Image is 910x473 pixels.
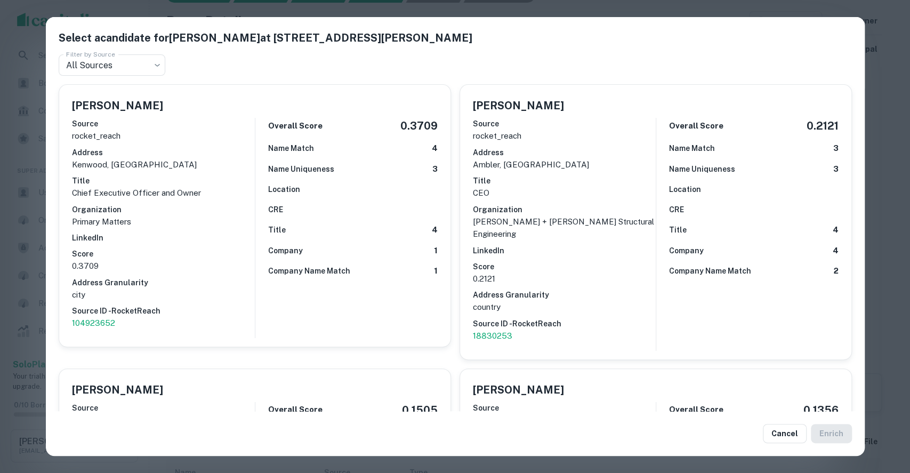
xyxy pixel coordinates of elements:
[473,175,656,187] h6: Title
[669,183,701,195] h6: Location
[473,187,656,199] p: CEO
[268,183,300,195] h6: Location
[66,50,115,59] label: Filter by Source
[268,204,283,215] h6: CRE
[473,289,656,301] h6: Address Granularity
[473,158,656,171] p: ambler, [GEOGRAPHIC_DATA]
[72,130,255,142] p: rocket_reach
[268,120,323,132] h6: Overall Score
[72,232,255,244] h6: LinkedIn
[72,402,255,414] h6: Source
[268,265,350,277] h6: Company Name Match
[72,277,255,288] h6: Address Granularity
[473,204,656,215] h6: Organization
[807,118,839,134] h5: 0.2121
[833,224,839,236] h6: 4
[72,187,255,199] p: Chief Executive Officer and Owner
[803,402,839,418] h5: 0.1356
[72,288,255,301] p: city
[432,163,438,175] h6: 3
[72,158,255,171] p: kenwood, [GEOGRAPHIC_DATA]
[473,215,656,240] p: [PERSON_NAME] + [PERSON_NAME] Structural Engineering
[473,301,656,314] p: country
[834,265,839,277] h6: 2
[402,402,438,418] h5: 0.1505
[473,330,656,342] a: 18830253
[763,424,807,443] button: Cancel
[857,388,910,439] iframe: Chat Widget
[833,142,839,155] h6: 3
[669,224,687,236] h6: Title
[669,120,723,132] h6: Overall Score
[268,404,323,416] h6: Overall Score
[72,147,255,158] h6: Address
[432,142,438,155] h6: 4
[59,30,852,46] h5: Select a candidate for [PERSON_NAME] at [STREET_ADDRESS][PERSON_NAME]
[268,245,303,256] h6: Company
[473,98,564,114] h5: [PERSON_NAME]
[473,147,656,158] h6: Address
[268,163,334,175] h6: Name Uniqueness
[473,272,656,285] p: 0.2121
[432,224,438,236] h6: 4
[669,204,684,215] h6: CRE
[59,54,165,76] div: All Sources
[434,245,438,257] h6: 1
[72,215,255,228] p: Primary Matters
[473,245,656,256] h6: LinkedIn
[669,404,723,416] h6: Overall Score
[473,118,656,130] h6: Source
[473,318,656,330] h6: Source ID - RocketReach
[833,245,839,257] h6: 4
[72,118,255,130] h6: Source
[473,382,564,398] h5: [PERSON_NAME]
[268,224,286,236] h6: Title
[669,245,704,256] h6: Company
[473,261,656,272] h6: Score
[72,204,255,215] h6: Organization
[72,98,163,114] h5: [PERSON_NAME]
[72,175,255,187] h6: Title
[72,382,163,398] h5: [PERSON_NAME]
[669,265,751,277] h6: Company Name Match
[833,163,839,175] h6: 3
[434,265,438,277] h6: 1
[473,402,656,414] h6: Source
[268,142,314,154] h6: Name Match
[72,305,255,317] h6: Source ID - RocketReach
[72,260,255,272] p: 0.3709
[669,142,715,154] h6: Name Match
[400,118,438,134] h5: 0.3709
[669,163,735,175] h6: Name Uniqueness
[72,248,255,260] h6: Score
[473,130,656,142] p: rocket_reach
[72,317,255,330] a: 104923652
